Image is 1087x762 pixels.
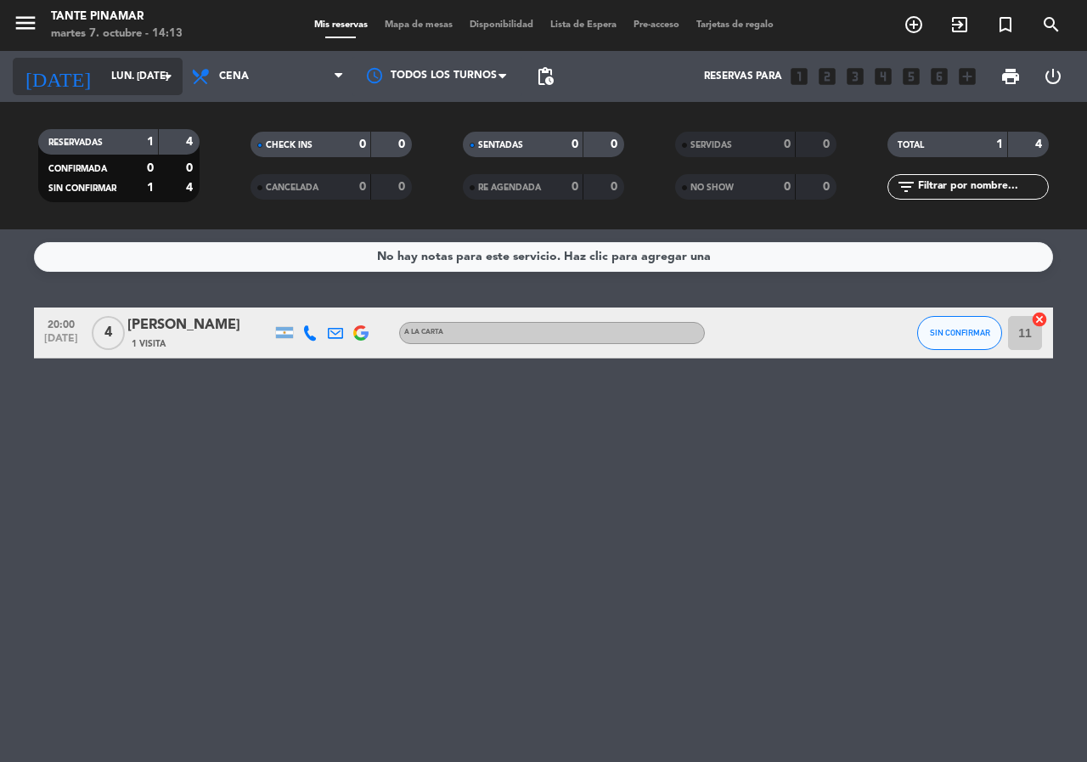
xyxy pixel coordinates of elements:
strong: 0 [359,138,366,150]
span: SIN CONFIRMAR [930,328,990,337]
span: SENTADAS [478,141,523,150]
i: [DATE] [13,58,103,95]
strong: 0 [823,181,833,193]
span: Tarjetas de regalo [688,20,782,30]
strong: 0 [784,181,791,193]
i: add_circle_outline [904,14,924,35]
span: CANCELADA [266,183,318,192]
div: LOG OUT [1032,51,1074,102]
i: looks_4 [872,65,894,87]
div: martes 7. octubre - 14:13 [51,25,183,42]
i: power_settings_new [1043,66,1063,87]
span: CHECK INS [266,141,313,150]
span: 20:00 [40,313,82,333]
i: menu [13,10,38,36]
div: Tante Pinamar [51,8,183,25]
strong: 0 [572,138,578,150]
i: arrow_drop_down [158,66,178,87]
div: [PERSON_NAME] [127,314,272,336]
span: NO SHOW [690,183,734,192]
span: SERVIDAS [690,141,732,150]
i: looks_one [788,65,810,87]
div: No hay notas para este servicio. Haz clic para agregar una [377,247,711,267]
i: search [1041,14,1062,35]
i: turned_in_not [995,14,1016,35]
i: add_box [956,65,978,87]
strong: 4 [1035,138,1045,150]
span: Disponibilidad [461,20,542,30]
span: Mapa de mesas [376,20,461,30]
span: CONFIRMADA [48,165,107,173]
strong: 0 [784,138,791,150]
i: looks_3 [844,65,866,87]
i: filter_list [896,177,916,197]
strong: 0 [359,181,366,193]
strong: 0 [398,181,408,193]
span: Lista de Espera [542,20,625,30]
i: cancel [1031,311,1048,328]
strong: 0 [147,162,154,174]
strong: 1 [996,138,1003,150]
span: 4 [92,316,125,350]
span: SIN CONFIRMAR [48,184,116,193]
i: exit_to_app [949,14,970,35]
i: looks_two [816,65,838,87]
span: RESERVADAS [48,138,103,147]
strong: 0 [823,138,833,150]
span: RE AGENDADA [478,183,541,192]
strong: 0 [186,162,196,174]
strong: 0 [572,181,578,193]
strong: 1 [147,182,154,194]
span: Cena [219,71,249,82]
span: pending_actions [535,66,555,87]
input: Filtrar por nombre... [916,178,1048,196]
i: looks_5 [900,65,922,87]
span: Pre-acceso [625,20,688,30]
strong: 0 [611,181,621,193]
strong: 1 [147,136,154,148]
span: [DATE] [40,333,82,353]
span: print [1000,66,1021,87]
img: google-logo.png [353,325,369,341]
span: Reservas para [704,71,782,82]
strong: 0 [398,138,408,150]
span: Mis reservas [306,20,376,30]
span: 1 Visita [132,337,166,351]
strong: 4 [186,182,196,194]
i: looks_6 [928,65,950,87]
span: TOTAL [898,141,924,150]
span: A LA CARTA [404,329,443,336]
strong: 4 [186,136,196,148]
button: SIN CONFIRMAR [917,316,1002,350]
strong: 0 [611,138,621,150]
button: menu [13,10,38,42]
